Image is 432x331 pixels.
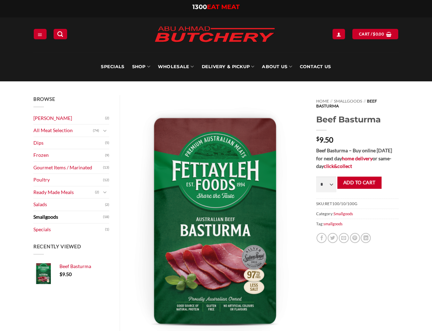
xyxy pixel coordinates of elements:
a: Contact Us [300,52,331,81]
a: Email to a Friend [339,233,349,243]
span: // [363,98,366,104]
a: Share on Twitter [328,233,338,243]
a: Specials [101,52,124,81]
a: Smallgoods [334,98,362,104]
span: SKU: [316,199,399,209]
span: (2) [105,113,109,123]
span: (5) [105,138,109,148]
span: Cart / [359,31,384,37]
a: Share on LinkedIn [361,233,371,243]
span: Recently Viewed [33,243,81,249]
span: (1) [105,224,109,235]
span: (9) [105,150,109,161]
a: About Us [262,52,292,81]
a: Gourmet Items / Marinated [33,162,103,174]
span: (2) [105,200,109,210]
span: EAT MEAT [207,3,240,11]
span: RET100/10/100G [325,201,357,206]
span: $ [373,31,375,37]
a: Wholesale [158,52,194,81]
span: Beef Basturma [316,98,377,108]
span: Tag: [316,219,399,229]
img: Abu Ahmad Butchery [149,22,281,48]
a: Salads [33,199,105,211]
span: // [330,98,333,104]
span: (12) [103,175,109,185]
span: $ [59,271,62,277]
a: Poultry [33,174,103,186]
a: Frozen [33,149,105,161]
span: (74) [93,126,99,136]
strong: Beef Basturma – Buy online [DATE] for next day or same-day [316,147,392,169]
span: 1300 [192,3,207,11]
button: Add to cart [337,177,382,189]
a: Delivery & Pickup [202,52,255,81]
bdi: 9.50 [59,271,72,277]
bdi: 0.00 [373,32,384,36]
a: Search [54,29,67,39]
span: $ [316,136,319,142]
span: Category: [316,209,399,219]
a: Specials [33,224,105,236]
a: Dips [33,137,105,149]
a: Smallgoods [334,211,353,216]
button: Toggle [101,127,109,135]
a: Menu [34,29,46,39]
button: Toggle [101,188,109,196]
a: click&collect [324,163,352,169]
a: Login [333,29,345,39]
a: All Meat Selection [33,124,93,137]
span: Beef Basturma [59,263,91,269]
a: Share on Facebook [317,233,327,243]
span: (18) [103,212,109,222]
a: Smallgoods [33,211,103,223]
a: Pin on Pinterest [350,233,360,243]
a: Ready Made Meals [33,186,95,199]
span: Browse [33,96,55,102]
a: home delivery [342,155,373,161]
a: 1300EAT MEAT [192,3,240,11]
h1: Beef Basturma [316,114,399,125]
a: smallgoods [323,221,343,226]
a: SHOP [132,52,150,81]
span: (2) [95,187,99,197]
a: Beef Basturma [59,263,109,269]
iframe: chat widget [403,303,425,324]
a: Home [316,98,329,104]
a: [PERSON_NAME] [33,112,105,124]
span: (13) [103,162,109,173]
a: View cart [352,29,398,39]
bdi: 9.50 [316,135,333,144]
